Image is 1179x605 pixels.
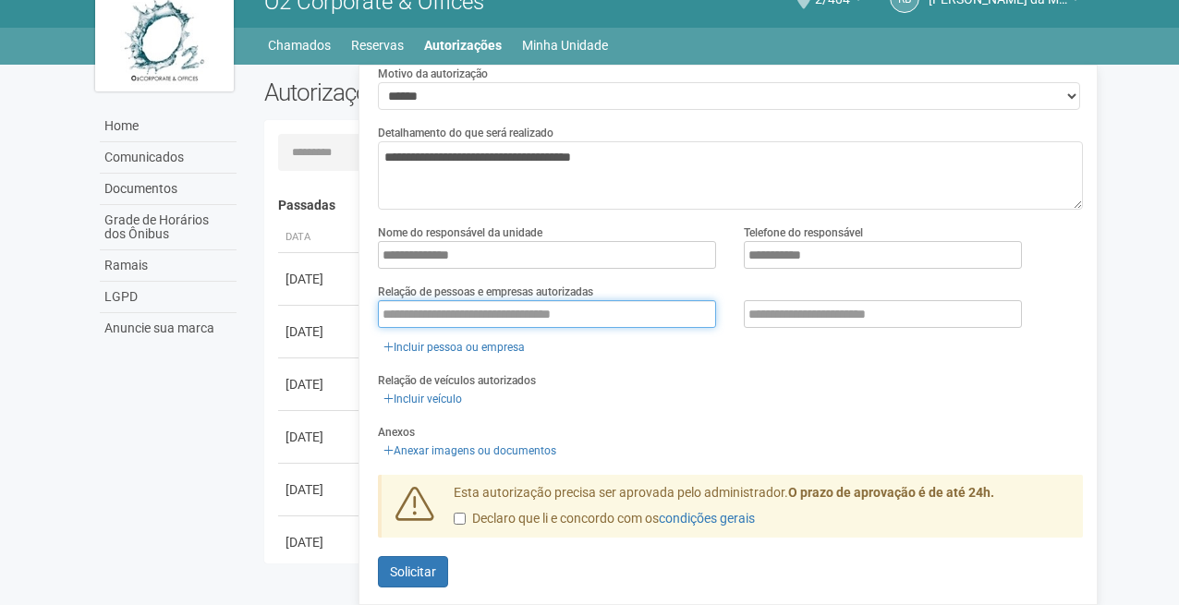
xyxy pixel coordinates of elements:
[286,428,354,446] div: [DATE]
[286,322,354,341] div: [DATE]
[378,424,415,441] label: Anexos
[378,224,542,241] label: Nome do responsável da unidade
[278,199,1070,212] h4: Passadas
[286,533,354,551] div: [DATE]
[390,564,436,579] span: Solicitar
[100,250,237,282] a: Ramais
[100,142,237,174] a: Comunicados
[744,224,863,241] label: Telefone do responsável
[278,223,361,253] th: Data
[378,66,488,82] label: Motivo da autorização
[100,313,237,344] a: Anuncie sua marca
[100,111,237,142] a: Home
[286,375,354,393] div: [DATE]
[378,284,593,300] label: Relação de pessoas e empresas autorizadas
[424,32,502,58] a: Autorizações
[264,79,660,106] h2: Autorizações
[286,480,354,499] div: [DATE]
[378,337,530,357] a: Incluir pessoa ou empresa
[351,32,404,58] a: Reservas
[659,511,755,526] a: condições gerais
[268,32,331,58] a: Chamados
[100,205,237,250] a: Grade de Horários dos Ônibus
[378,389,468,409] a: Incluir veículo
[788,485,994,500] strong: O prazo de aprovação é de até 24h.
[378,441,562,461] a: Anexar imagens ou documentos
[100,282,237,313] a: LGPD
[286,270,354,288] div: [DATE]
[454,513,466,525] input: Declaro que li e concordo com oscondições gerais
[378,125,553,141] label: Detalhamento do que será realizado
[522,32,608,58] a: Minha Unidade
[378,556,448,587] button: Solicitar
[440,484,1083,538] div: Esta autorização precisa ser aprovada pelo administrador.
[454,510,755,528] label: Declaro que li e concordo com os
[378,372,536,389] label: Relação de veículos autorizados
[100,174,237,205] a: Documentos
